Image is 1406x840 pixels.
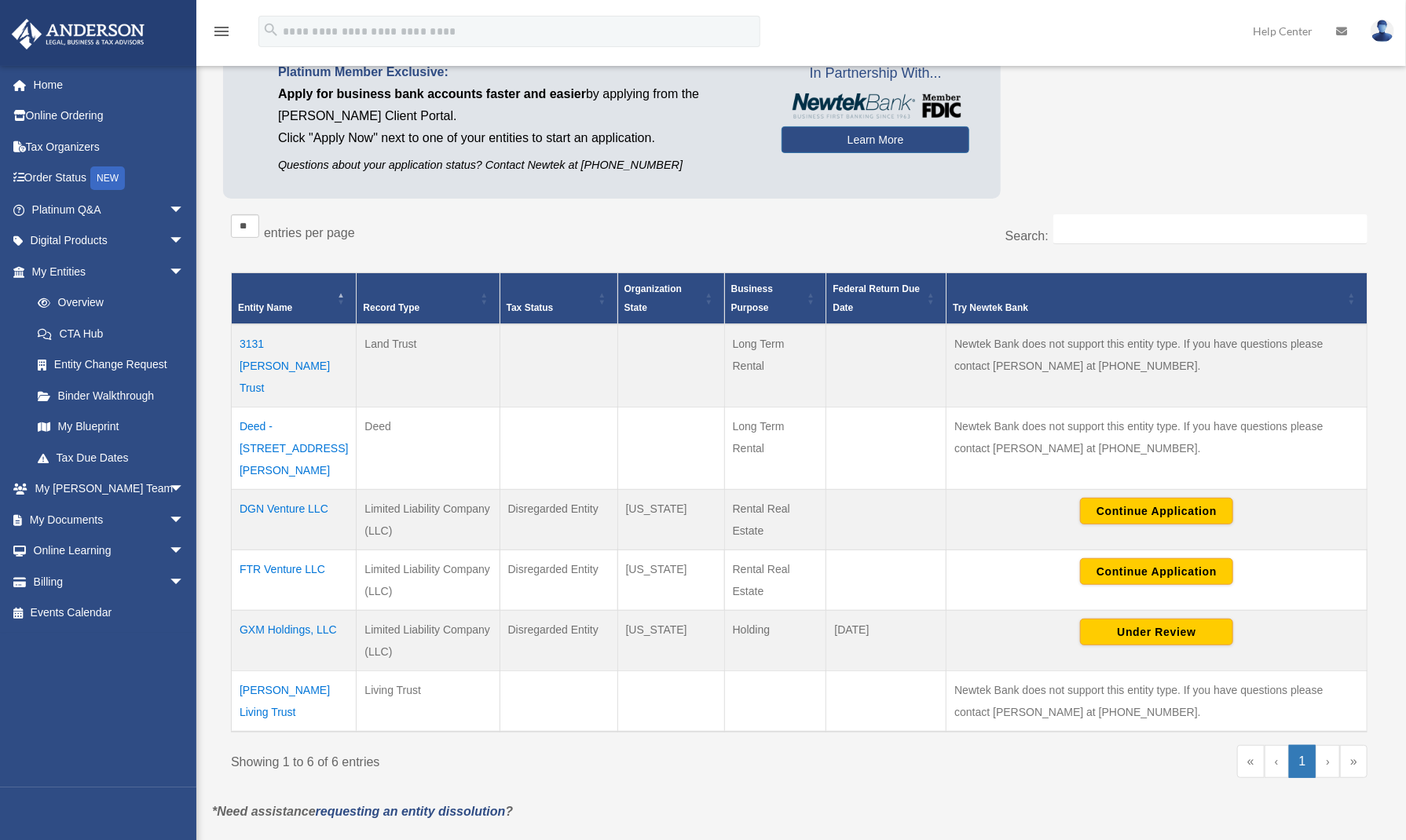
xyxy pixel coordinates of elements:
[22,380,200,411] a: Binder Walkthrough
[11,100,208,132] a: Online Ordering
[1080,558,1233,585] button: Continue Application
[1371,20,1394,42] img: User Pic
[169,225,200,257] span: arrow_drop_down
[507,302,554,313] span: Tax Status
[357,610,500,670] td: Limited Liability Company (LLC)
[724,550,826,610] td: Rental Real Estate
[11,566,208,597] a: Billingarrow_drop_down
[617,550,724,610] td: [US_STATE]
[90,166,125,190] div: NEW
[357,324,500,407] td: Land Trust
[232,610,357,670] td: GXM Holdings, LLC
[212,22,231,41] i: menu
[617,489,724,550] td: [US_STATE]
[731,283,773,313] span: Business Purpose
[7,19,149,49] img: Anderson Advisors Platinum Portal
[1237,745,1265,778] a: First
[617,272,724,324] th: Organization State: Activate to sort
[724,610,826,670] td: Holding
[624,283,682,313] span: Organization State
[357,489,500,550] td: Limited Liability Company (LLC)
[22,411,200,443] a: My Blueprint
[11,225,208,257] a: Digital Productsarrow_drop_down
[232,670,357,732] td: [PERSON_NAME] Living Trust
[357,670,500,732] td: Living Trust
[782,61,969,86] span: In Partnership With...
[11,69,208,100] a: Home
[500,610,617,670] td: Disregarded Entity
[946,670,1368,732] td: Newtek Bank does not support this entity type. If you have questions please contact [PERSON_NAME]...
[232,489,357,550] td: DGN Venture LLC
[11,194,208,225] a: Platinum Q&Aarrow_drop_down
[946,407,1368,489] td: Newtek Bank does not support this entity type. If you have questions please contact [PERSON_NAME]...
[232,324,357,407] td: 3131 [PERSON_NAME] Trust
[11,473,208,505] a: My [PERSON_NAME] Teamarrow_drop_down
[617,610,724,670] td: [US_STATE]
[22,442,200,473] a: Tax Due Dates
[232,407,357,489] td: Deed - [STREET_ADDRESS][PERSON_NAME]
[11,163,208,195] a: Order StatusNEW
[946,272,1368,324] th: Try Newtek Bank : Activate to sort
[724,272,826,324] th: Business Purpose: Activate to sort
[22,318,200,349] a: CTA Hub
[11,256,200,287] a: My Entitiesarrow_drop_down
[1265,745,1289,778] a: Previous
[789,93,961,119] img: NewtekBankLogoSM.png
[826,610,946,670] td: [DATE]
[264,226,355,239] label: entries per page
[11,597,208,629] a: Events Calendar
[357,272,500,324] th: Record Type: Activate to sort
[1340,745,1368,778] a: Last
[169,256,200,288] span: arrow_drop_down
[1080,619,1233,645] button: Under Review
[278,87,586,100] span: Apply for business bank accounts faster and easier
[232,272,357,324] th: Entity Name: Activate to invert sorting
[232,550,357,610] td: FTR Venture LLC
[212,805,513,818] em: *Need assistance ?
[1080,498,1233,524] button: Continue Application
[169,535,200,568] span: arrow_drop_down
[1316,745,1340,778] a: Next
[11,131,208,163] a: Tax Organizers
[212,27,231,41] a: menu
[357,550,500,610] td: Limited Liability Company (LLC)
[782,126,969,153] a: Learn More
[278,155,758,175] p: Questions about your application status? Contact Newtek at [PHONE_NUMBER]
[169,473,200,506] span: arrow_drop_down
[11,504,208,535] a: My Documentsarrow_drop_down
[953,298,1343,317] div: Try Newtek Bank
[278,83,758,127] p: by applying from the [PERSON_NAME] Client Portal.
[363,302,419,313] span: Record Type
[1005,229,1049,243] label: Search:
[833,283,920,313] span: Federal Return Due Date
[22,349,200,381] a: Entity Change Request
[238,302,292,313] span: Entity Name
[231,745,788,773] div: Showing 1 to 6 of 6 entries
[724,407,826,489] td: Long Term Rental
[262,21,280,38] i: search
[278,61,758,83] p: Platinum Member Exclusive:
[169,504,200,536] span: arrow_drop_down
[946,324,1368,407] td: Newtek Bank does not support this entity type. If you have questions please contact [PERSON_NAME]...
[724,489,826,550] td: Rental Real Estate
[22,287,192,319] a: Overview
[169,194,200,226] span: arrow_drop_down
[826,272,946,324] th: Federal Return Due Date: Activate to sort
[169,566,200,598] span: arrow_drop_down
[500,489,617,550] td: Disregarded Entity
[500,272,617,324] th: Tax Status: Activate to sort
[316,805,506,818] a: requesting an entity dissolution
[278,127,758,149] p: Click "Apply Now" next to one of your entities to start an application.
[357,407,500,489] td: Deed
[11,535,208,567] a: Online Learningarrow_drop_down
[500,550,617,610] td: Disregarded Entity
[724,324,826,407] td: Long Term Rental
[1289,745,1316,778] a: 1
